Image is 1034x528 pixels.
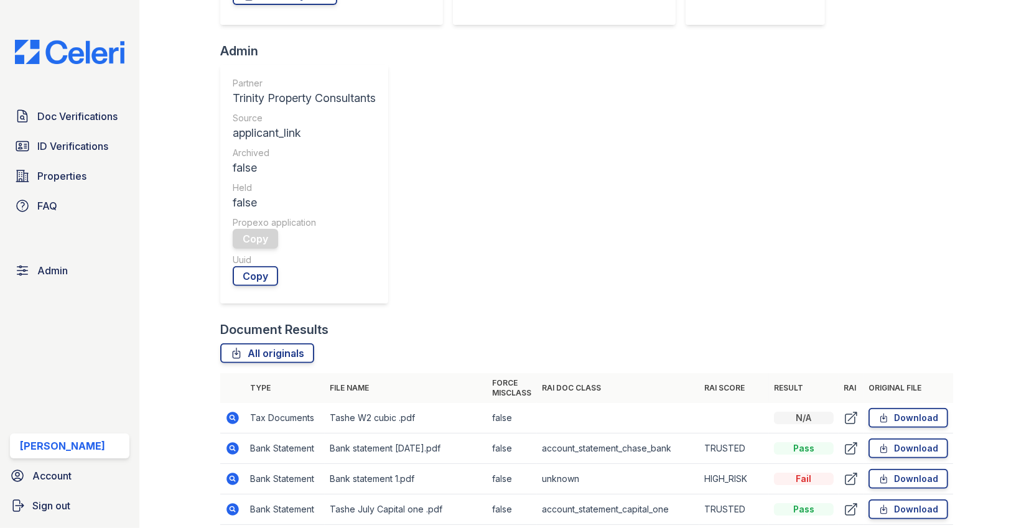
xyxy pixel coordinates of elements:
span: Account [32,468,72,483]
td: TRUSTED [699,433,769,464]
div: Held [233,182,376,194]
td: HIGH_RISK [699,464,769,494]
div: Pass [774,442,834,455]
div: Source [233,112,376,124]
td: account_statement_chase_bank [537,433,699,464]
th: RAI [839,373,864,403]
div: Pass [774,503,834,516]
div: Partner [233,77,376,90]
span: Properties [37,169,86,183]
a: Download [869,469,948,489]
th: Type [245,373,325,403]
a: Doc Verifications [10,104,129,129]
div: Uuid [233,254,376,266]
td: Bank statement 1.pdf [325,464,487,494]
td: Bank Statement [245,494,325,525]
div: Fail [774,473,834,485]
th: Force misclass [487,373,537,403]
td: false [487,433,537,464]
div: N/A [774,412,834,424]
a: All originals [220,343,314,363]
td: Bank statement [DATE].pdf [325,433,487,464]
th: Original file [864,373,953,403]
td: account_statement_capital_one [537,494,699,525]
a: Download [869,438,948,458]
div: false [233,159,376,177]
a: Account [5,463,134,488]
span: Sign out [32,498,70,513]
div: false [233,194,376,211]
th: RAI Doc Class [537,373,699,403]
td: Tashe W2 cubic .pdf [325,403,487,433]
td: TRUSTED [699,494,769,525]
td: Bank Statement [245,433,325,464]
div: applicant_link [233,124,376,142]
td: Tax Documents [245,403,325,433]
img: CE_Logo_Blue-a8612792a0a2168367f1c8372b55b34899dd931a85d93a1a3d3e32e68fde9ad4.png [5,40,134,64]
td: false [487,403,537,433]
div: Document Results [220,321,328,338]
div: Propexo application [233,216,376,229]
div: Archived [233,147,376,159]
a: Admin [10,258,129,283]
td: Tashe July Capital one .pdf [325,494,487,525]
td: false [487,464,537,494]
a: FAQ [10,193,129,218]
span: FAQ [37,198,57,213]
a: Copy [233,266,278,286]
td: unknown [537,464,699,494]
th: File name [325,373,487,403]
th: RAI Score [699,373,769,403]
a: Download [869,499,948,519]
a: Download [869,408,948,428]
div: [PERSON_NAME] [20,438,105,453]
a: Properties [10,164,129,188]
td: Bank Statement [245,464,325,494]
span: ID Verifications [37,139,108,154]
span: Doc Verifications [37,109,118,124]
a: Sign out [5,493,134,518]
span: Admin [37,263,68,278]
td: false [487,494,537,525]
th: Result [769,373,839,403]
a: ID Verifications [10,134,129,159]
div: Trinity Property Consultants [233,90,376,107]
div: Admin [220,42,398,60]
